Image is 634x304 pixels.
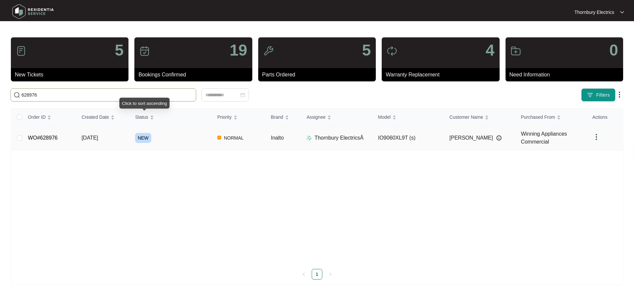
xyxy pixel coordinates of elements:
[265,109,301,126] th: Brand
[325,269,335,280] li: Next Page
[16,46,26,56] img: icon
[386,71,499,79] p: Warranty Replacement
[620,11,624,14] img: dropdown arrow
[221,134,246,142] span: NORMAL
[609,42,618,58] p: 0
[587,92,593,98] img: filter icon
[515,109,587,126] th: Purchased From
[217,136,221,140] img: Vercel Logo
[229,42,247,58] p: 19
[312,269,322,279] a: 1
[14,92,20,98] img: search-icon
[521,131,567,145] span: Winning Appliances Commercial
[314,134,364,142] p: Thornbury ElectricsÂ
[135,113,148,121] span: Status
[82,113,109,121] span: Created Date
[306,113,326,121] span: Assignee
[325,269,335,280] button: right
[28,113,46,121] span: Order ID
[139,46,150,56] img: icon
[76,109,130,126] th: Created Date
[373,126,444,150] td: IO9060XL9T (s)
[262,71,376,79] p: Parts Ordered
[135,133,151,143] span: NEW
[299,269,309,280] button: left
[596,92,610,99] span: Filters
[271,135,284,141] span: Inalto
[444,109,515,126] th: Customer Name
[496,135,502,141] img: Info icon
[328,272,332,276] span: right
[271,113,283,121] span: Brand
[511,46,521,56] img: icon
[130,109,212,126] th: Status
[10,2,56,22] img: residentia service logo
[521,113,555,121] span: Purchased From
[592,133,600,141] img: dropdown arrow
[301,109,372,126] th: Assignee
[373,109,444,126] th: Model
[616,91,623,99] img: dropdown arrow
[23,109,76,126] th: Order ID
[21,91,193,99] input: Search by Order Id, Assignee Name, Customer Name, Brand and Model
[299,269,309,280] li: Previous Page
[302,272,306,276] span: left
[217,113,232,121] span: Priority
[82,135,98,141] span: [DATE]
[486,42,495,58] p: 4
[212,109,265,126] th: Priority
[15,71,128,79] p: New Tickets
[581,88,616,102] button: filter iconFilters
[574,9,614,16] p: Thornbury Electrics
[587,109,623,126] th: Actions
[510,71,623,79] p: Need Information
[378,113,391,121] span: Model
[449,134,493,142] span: [PERSON_NAME]
[28,135,58,141] a: WO#628976
[263,46,274,56] img: icon
[387,46,397,56] img: icon
[115,42,124,58] p: 5
[138,71,252,79] p: Bookings Confirmed
[362,42,371,58] p: 5
[449,113,483,121] span: Customer Name
[306,135,312,141] img: Assigner Icon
